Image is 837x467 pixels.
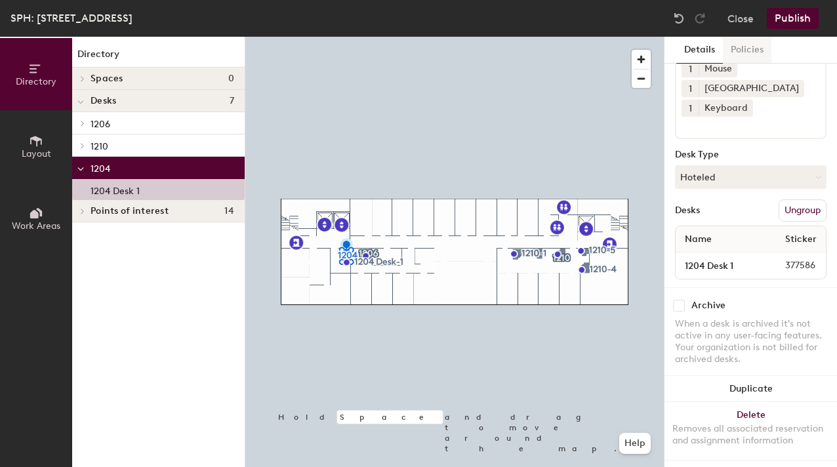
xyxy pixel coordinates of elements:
[72,47,245,68] h1: Directory
[675,318,827,365] div: When a desk is archived it's not active in any user-facing features. Your organization is not bil...
[676,37,723,64] button: Details
[723,37,771,64] button: Policies
[619,433,651,454] button: Help
[699,60,737,77] div: Mouse
[675,165,827,189] button: Hoteled
[91,96,116,106] span: Desks
[682,80,699,97] button: 1
[682,60,699,77] button: 1
[224,206,234,216] span: 14
[228,73,234,84] span: 0
[12,220,60,232] span: Work Areas
[689,62,692,76] span: 1
[678,228,718,251] span: Name
[754,258,823,273] span: 377586
[699,80,804,97] div: [GEOGRAPHIC_DATA]
[727,8,754,29] button: Close
[664,402,837,460] button: DeleteRemoves all associated reservation and assignment information
[91,206,169,216] span: Points of interest
[689,82,692,96] span: 1
[689,102,692,115] span: 1
[10,10,133,26] div: SPH: [STREET_ADDRESS]
[672,423,829,447] div: Removes all associated reservation and assignment information
[22,148,51,159] span: Layout
[230,96,234,106] span: 7
[693,12,706,25] img: Redo
[91,182,140,197] p: 1204 Desk 1
[675,150,827,160] div: Desk Type
[16,76,56,87] span: Directory
[779,199,827,222] button: Ungroup
[672,12,685,25] img: Undo
[675,205,700,216] div: Desks
[91,163,110,174] span: 1204
[691,300,725,311] div: Archive
[678,256,754,275] input: Unnamed desk
[699,100,753,117] div: Keyboard
[91,141,108,152] span: 1210
[664,376,837,402] button: Duplicate
[767,8,819,29] button: Publish
[779,228,823,251] span: Sticker
[682,100,699,117] button: 1
[91,119,110,130] span: 1206
[91,73,123,84] span: Spaces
